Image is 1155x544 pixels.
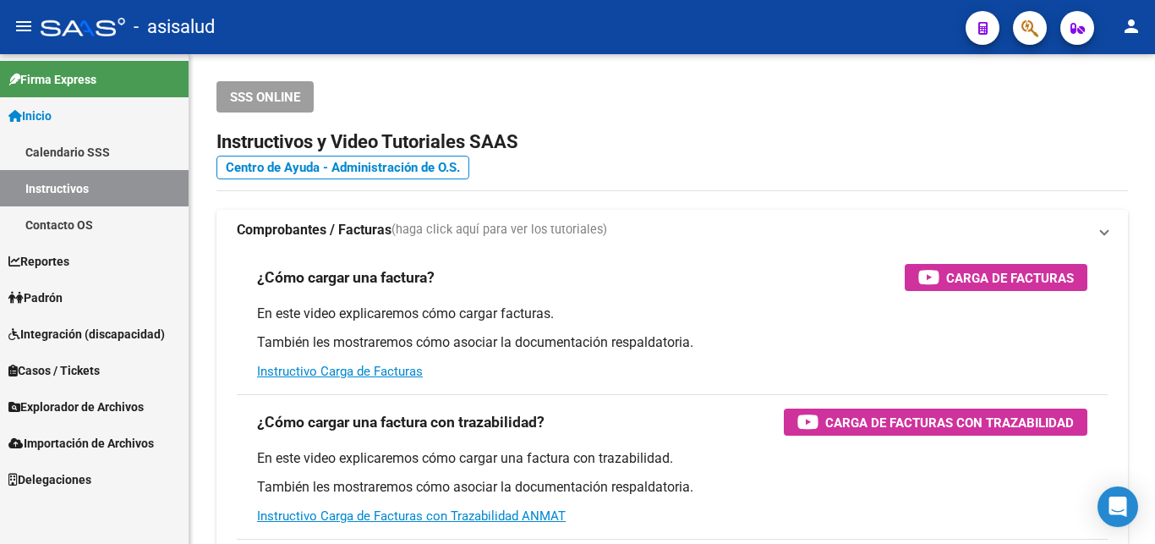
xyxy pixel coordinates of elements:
[905,264,1087,291] button: Carga de Facturas
[8,361,100,380] span: Casos / Tickets
[8,107,52,125] span: Inicio
[8,288,63,307] span: Padrón
[8,434,154,453] span: Importación de Archivos
[216,81,314,113] button: SSS ONLINE
[8,70,96,89] span: Firma Express
[257,333,1087,352] p: También les mostraremos cómo asociar la documentación respaldatoria.
[825,412,1074,433] span: Carga de Facturas con Trazabilidad
[14,16,34,36] mat-icon: menu
[257,478,1087,497] p: También les mostraremos cómo asociar la documentación respaldatoria.
[1098,486,1138,527] div: Open Intercom Messenger
[230,90,300,105] span: SSS ONLINE
[216,126,1128,158] h2: Instructivos y Video Tutoriales SAAS
[257,410,545,434] h3: ¿Cómo cargar una factura con trazabilidad?
[257,266,435,289] h3: ¿Cómo cargar una factura?
[216,156,469,179] a: Centro de Ayuda - Administración de O.S.
[257,508,566,524] a: Instructivo Carga de Facturas con Trazabilidad ANMAT
[8,470,91,489] span: Delegaciones
[8,252,69,271] span: Reportes
[134,8,215,46] span: - asisalud
[257,449,1087,468] p: En este video explicaremos cómo cargar una factura con trazabilidad.
[8,398,144,416] span: Explorador de Archivos
[257,305,1087,323] p: En este video explicaremos cómo cargar facturas.
[391,221,607,239] span: (haga click aquí para ver los tutoriales)
[237,221,391,239] strong: Comprobantes / Facturas
[946,267,1074,288] span: Carga de Facturas
[1121,16,1141,36] mat-icon: person
[257,364,423,379] a: Instructivo Carga de Facturas
[8,325,165,343] span: Integración (discapacidad)
[784,409,1087,436] button: Carga de Facturas con Trazabilidad
[216,210,1128,250] mat-expansion-panel-header: Comprobantes / Facturas(haga click aquí para ver los tutoriales)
